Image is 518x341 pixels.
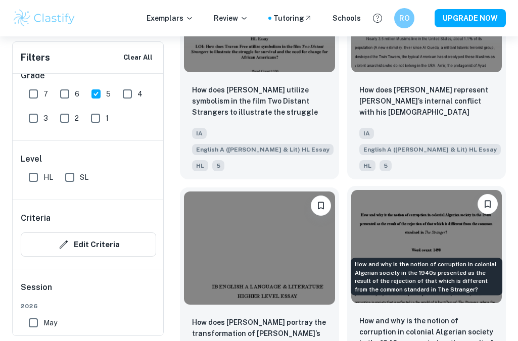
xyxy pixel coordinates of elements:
[192,84,327,119] p: How does Travon Free utilize symbolism in the film Two Distant Strangers to illustrate the strugg...
[106,88,111,100] span: 5
[106,113,109,124] span: 1
[192,128,207,139] span: IA
[369,10,386,27] button: Help and Feedback
[351,190,502,303] img: English A (Lang & Lit) HL Essay IA example thumbnail: How and why is the notion of corruption
[43,113,48,124] span: 3
[75,88,79,100] span: 6
[212,160,224,171] span: 5
[435,9,506,27] button: UPGRADE NOW
[21,281,156,302] h6: Session
[21,70,156,82] h6: Grade
[184,191,335,305] img: English A (Lang & Lit) HL Essay IA example thumbnail: How does William Shakespeare portray th
[380,160,392,171] span: 5
[43,172,53,183] span: HL
[359,160,375,171] span: HL
[359,128,374,139] span: IA
[43,317,57,328] span: May
[21,212,51,224] h6: Criteria
[399,13,410,24] h6: RO
[21,232,156,257] button: Edit Criteria
[359,84,494,119] p: How does Akhtar represent Amir’s internal conflict with his Islamic cultural identity in “Disgrac...
[80,172,88,183] span: SL
[214,13,248,24] p: Review
[192,144,334,155] span: English A ([PERSON_NAME] & Lit) HL Essay
[43,88,48,100] span: 7
[137,88,143,100] span: 4
[394,8,414,28] button: RO
[478,194,498,214] button: Bookmark
[21,153,156,165] h6: Level
[192,160,208,171] span: HL
[147,13,194,24] p: Exemplars
[75,113,79,124] span: 2
[333,13,361,24] a: Schools
[273,13,312,24] a: Tutoring
[351,258,502,296] div: How and why is the notion of corruption in colonial Algerian society in the 1940s presented as th...
[121,50,155,65] button: Clear All
[21,302,156,311] span: 2026
[21,51,50,65] h6: Filters
[311,196,331,216] button: Bookmark
[12,8,76,28] img: Clastify logo
[359,144,501,155] span: English A ([PERSON_NAME] & Lit) HL Essay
